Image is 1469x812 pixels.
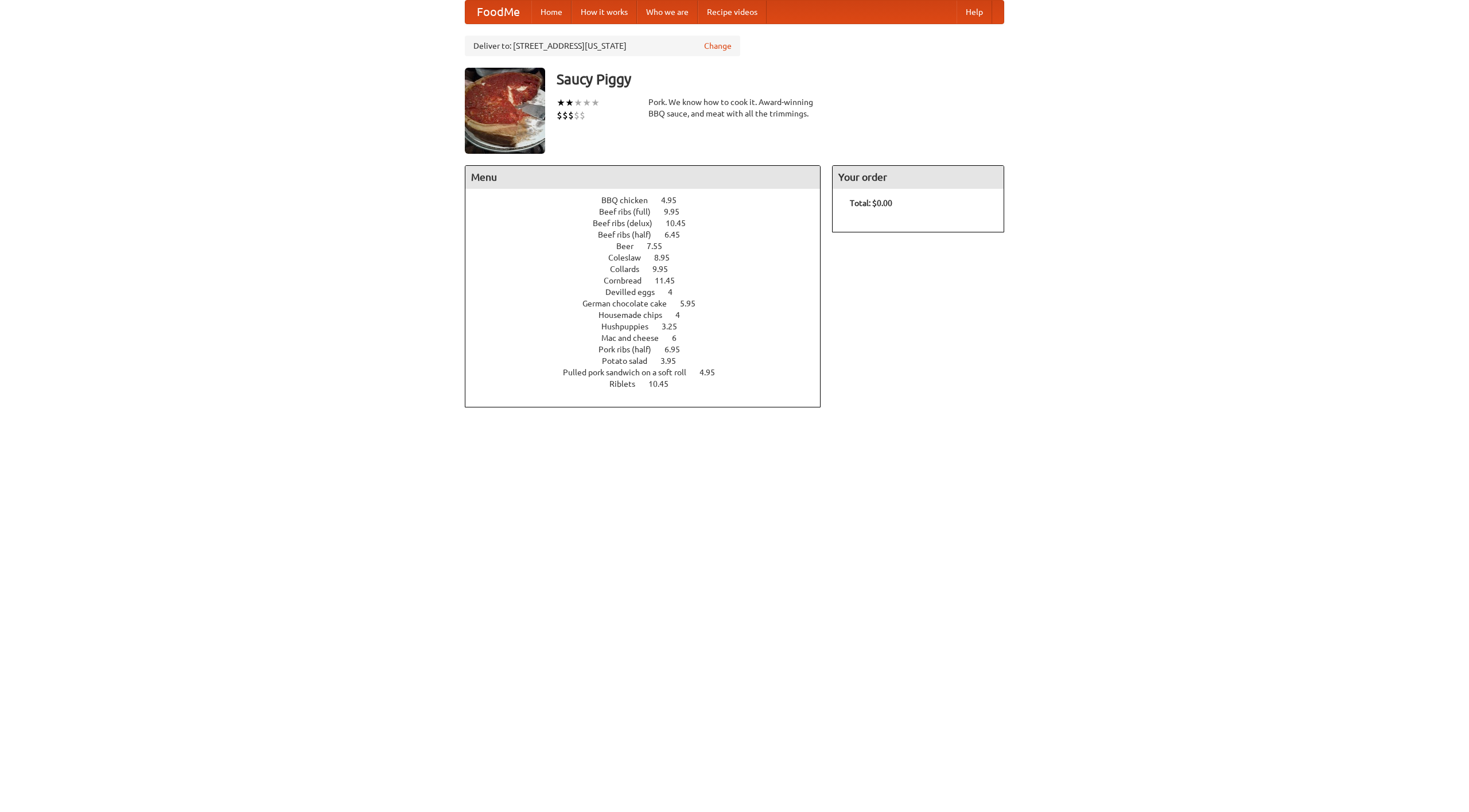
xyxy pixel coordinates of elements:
img: angular.jpg [465,68,545,154]
a: Who we are [637,1,698,24]
span: Beer [616,242,645,251]
span: Potato salad [602,356,659,366]
div: Deliver to: [STREET_ADDRESS][US_STATE] [465,36,740,56]
span: Hushpuppies [601,322,660,331]
a: Potato salad 3.95 [602,356,697,366]
span: Pork ribs (half) [599,345,663,354]
a: Riblets 10.45 [609,379,690,388]
a: Mac and cheese 6 [601,333,698,343]
a: Housemade chips 4 [599,310,701,320]
a: How it works [572,1,637,24]
span: Beef ribs (half) [598,230,663,239]
li: $ [574,109,580,122]
span: 6.95 [664,345,691,354]
span: 10.45 [666,219,697,228]
span: 11.45 [655,276,686,285]
span: Coleslaw [608,253,652,262]
span: Collards [610,265,651,274]
span: 4 [668,287,684,297]
span: German chocolate cake [582,299,678,308]
div: Pork. We know how to cook it. Award-winning BBQ sauce, and meat with all the trimmings. [648,96,821,119]
li: ★ [574,96,582,109]
a: German chocolate cake 5.95 [582,299,717,308]
span: BBQ chicken [601,196,659,205]
a: Home [531,1,572,24]
a: Change [704,40,732,52]
span: Beef ribs (delux) [593,219,664,228]
a: Beef ribs (half) 6.45 [598,230,701,239]
a: Collards 9.95 [610,265,689,274]
a: Beer 7.55 [616,242,683,251]
a: Cornbread 11.45 [604,276,696,285]
span: Cornbread [604,276,653,285]
b: Total: $0.00 [850,199,892,208]
span: Housemade chips [599,310,674,320]
span: Pulled pork sandwich on a soft roll [563,368,698,377]
li: $ [557,109,562,122]
a: Help [957,1,992,24]
a: Pulled pork sandwich on a soft roll 4.95 [563,368,736,377]
span: Beef ribs (full) [599,207,662,216]
span: 3.95 [660,356,687,366]
h3: Saucy Piggy [557,68,1004,91]
a: Pork ribs (half) 6.95 [599,345,701,354]
h4: Menu [465,166,820,189]
a: Devilled eggs 4 [605,287,694,297]
a: Beef ribs (full) 9.95 [599,207,701,216]
a: Beef ribs (delux) 10.45 [593,219,707,228]
li: $ [562,109,568,122]
span: 6 [672,333,688,343]
span: 4.95 [661,196,688,205]
span: 4 [675,310,691,320]
span: 7.55 [647,242,674,251]
a: BBQ chicken 4.95 [601,196,698,205]
span: 10.45 [648,379,680,388]
span: Riblets [609,379,647,388]
li: $ [580,109,585,122]
li: $ [568,109,574,122]
span: Mac and cheese [601,333,670,343]
a: FoodMe [465,1,531,24]
a: Recipe videos [698,1,767,24]
span: 6.45 [664,230,691,239]
h4: Your order [833,166,1004,189]
span: 9.95 [652,265,679,274]
span: 5.95 [680,299,707,308]
li: ★ [582,96,591,109]
span: 3.25 [662,322,689,331]
span: Devilled eggs [605,287,666,297]
li: ★ [557,96,565,109]
a: Coleslaw 8.95 [608,253,691,262]
li: ★ [565,96,574,109]
span: 8.95 [654,253,681,262]
span: 4.95 [699,368,726,377]
li: ★ [591,96,600,109]
span: 9.95 [664,207,691,216]
a: Hushpuppies 3.25 [601,322,698,331]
